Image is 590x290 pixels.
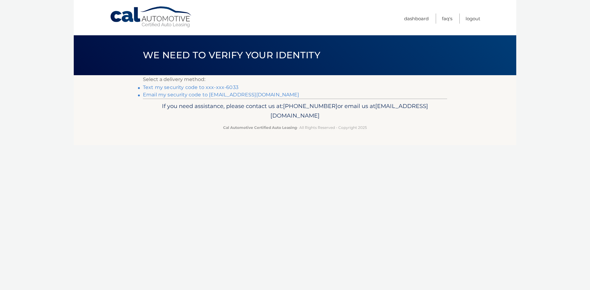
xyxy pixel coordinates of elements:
[147,101,443,121] p: If you need assistance, please contact us at: or email us at
[143,84,238,90] a: Text my security code to xxx-xxx-6033
[143,49,320,61] span: We need to verify your identity
[404,14,429,24] a: Dashboard
[442,14,452,24] a: FAQ's
[466,14,480,24] a: Logout
[147,124,443,131] p: - All Rights Reserved - Copyright 2025
[283,102,337,110] span: [PHONE_NUMBER]
[110,6,193,28] a: Cal Automotive
[143,75,447,84] p: Select a delivery method:
[223,125,297,130] strong: Cal Automotive Certified Auto Leasing
[143,92,299,98] a: Email my security code to [EMAIL_ADDRESS][DOMAIN_NAME]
